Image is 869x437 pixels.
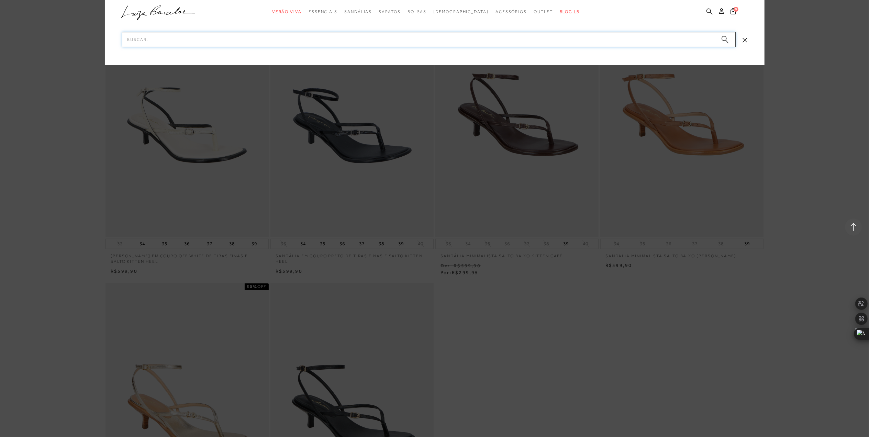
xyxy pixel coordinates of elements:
[344,5,372,18] a: categoryNavScreenReaderText
[433,5,489,18] a: noSubCategoriesText
[309,9,337,14] span: Essenciais
[272,9,302,14] span: Verão Viva
[408,9,427,14] span: Bolsas
[495,5,527,18] a: categoryNavScreenReaderText
[495,9,527,14] span: Acessórios
[734,7,738,12] span: 0
[728,8,738,17] button: 0
[534,5,553,18] a: categoryNavScreenReaderText
[534,9,553,14] span: Outlet
[309,5,337,18] a: categoryNavScreenReaderText
[379,5,400,18] a: categoryNavScreenReaderText
[344,9,372,14] span: Sandálias
[408,5,427,18] a: categoryNavScreenReaderText
[433,9,489,14] span: [DEMOGRAPHIC_DATA]
[560,9,580,14] span: BLOG LB
[272,5,302,18] a: categoryNavScreenReaderText
[379,9,400,14] span: Sapatos
[122,32,736,47] input: Buscar.
[560,5,580,18] a: BLOG LB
